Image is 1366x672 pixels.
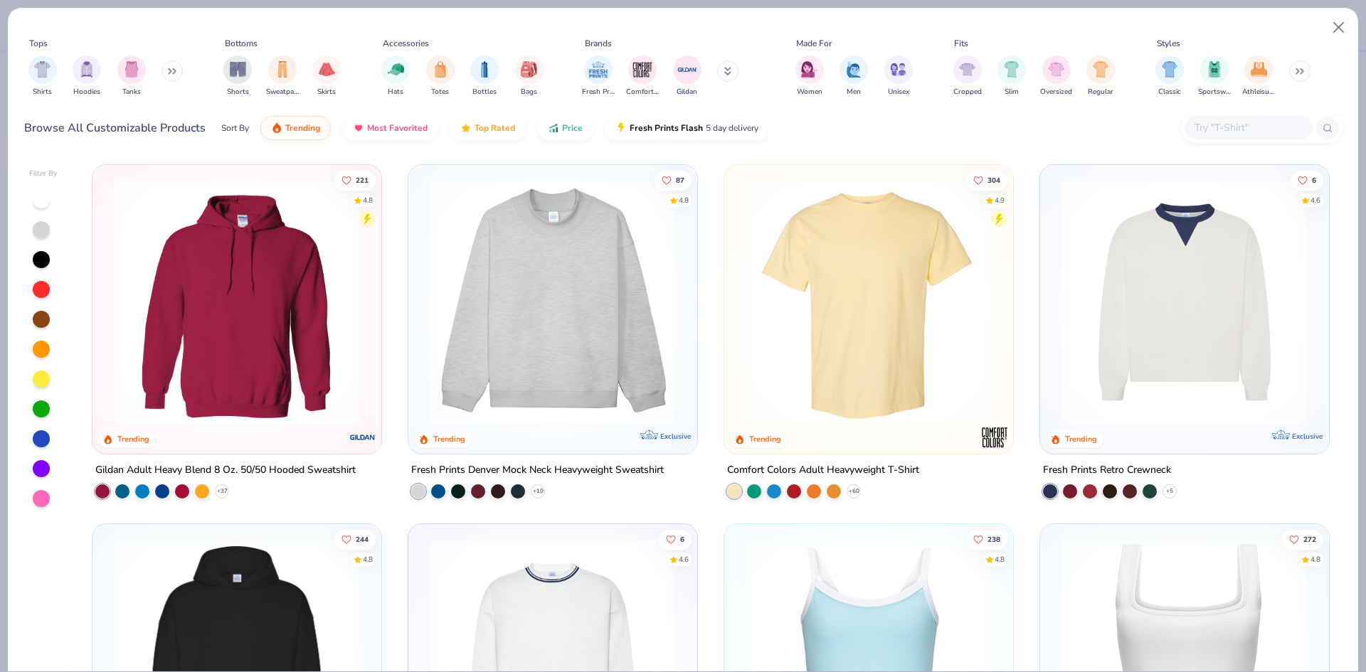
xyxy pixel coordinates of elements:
img: 029b8af0-80e6-406f-9fdc-fdf898547912 [738,179,999,425]
span: + 10 [533,487,544,496]
span: Regular [1088,87,1113,97]
div: filter for Men [840,55,868,97]
span: Exclusive [660,432,691,441]
button: filter button [381,55,410,97]
img: Athleisure Image [1251,61,1267,78]
button: filter button [582,55,615,97]
span: 304 [988,176,1000,183]
button: Fresh Prints Flash5 day delivery [605,116,769,140]
button: filter button [673,55,701,97]
img: Comfort Colors Image [632,59,653,80]
div: filter for Tanks [117,55,146,97]
span: Sportswear [1198,87,1231,97]
button: Like [1282,529,1323,549]
button: Like [966,529,1007,549]
img: Shorts Image [230,61,246,78]
span: Classic [1158,87,1181,97]
button: Like [966,170,1007,190]
span: 6 [1312,176,1316,183]
img: Gildan Image [677,59,698,80]
div: 4.8 [364,554,374,565]
button: filter button [73,55,101,97]
div: Browse All Customizable Products [24,119,206,137]
img: a90f7c54-8796-4cb2-9d6e-4e9644cfe0fe [683,179,943,425]
button: filter button [515,55,544,97]
button: filter button [1040,55,1072,97]
div: filter for Slim [997,55,1026,97]
span: Sweatpants [266,87,299,97]
button: Trending [260,116,331,140]
button: Like [659,529,692,549]
span: Cropped [953,87,982,97]
button: Like [1291,170,1323,190]
span: Most Favorited [367,122,428,134]
span: Athleisure [1242,87,1275,97]
button: filter button [426,55,455,97]
div: Comfort Colors Adult Heavyweight T-Shirt [727,462,919,479]
button: filter button [884,55,913,97]
div: Fresh Prints Retro Crewneck [1043,462,1171,479]
button: Like [335,170,376,190]
img: Oversized Image [1048,61,1064,78]
div: Fits [954,37,968,50]
div: 4.6 [679,554,689,565]
button: filter button [28,55,57,97]
div: filter for Regular [1086,55,1115,97]
span: Fresh Prints [582,87,615,97]
span: Women [797,87,822,97]
div: Fresh Prints Denver Mock Neck Heavyweight Sweatshirt [411,462,664,479]
span: Bottles [472,87,497,97]
div: filter for Fresh Prints [582,55,615,97]
div: 4.8 [364,195,374,206]
img: Comfort Colors logo [980,423,1009,452]
img: f5d85501-0dbb-4ee4-b115-c08fa3845d83 [423,179,683,425]
img: Hoodies Image [79,61,95,78]
div: filter for Hats [381,55,410,97]
img: Regular Image [1093,61,1109,78]
div: filter for Sportswear [1198,55,1231,97]
div: Bottoms [225,37,258,50]
button: filter button [1086,55,1115,97]
div: filter for Bags [515,55,544,97]
span: 221 [356,176,369,183]
div: filter for Comfort Colors [626,55,659,97]
img: Skirts Image [319,61,335,78]
span: Skirts [317,87,336,97]
div: filter for Sweatpants [266,55,299,97]
div: Filter By [29,169,58,179]
img: 01756b78-01f6-4cc6-8d8a-3c30c1a0c8ac [107,179,367,425]
button: filter button [312,55,341,97]
img: Bottles Image [477,61,492,78]
button: Close [1325,14,1352,41]
img: e55d29c3-c55d-459c-bfd9-9b1c499ab3c6 [998,179,1259,425]
img: Tanks Image [124,61,139,78]
div: filter for Women [795,55,824,97]
div: filter for Hoodies [73,55,101,97]
img: Unisex Image [890,61,906,78]
div: filter for Unisex [884,55,913,97]
span: Tanks [122,87,141,97]
span: 87 [676,176,684,183]
button: Like [335,529,376,549]
div: 4.6 [1311,195,1320,206]
button: filter button [997,55,1026,97]
img: Totes Image [433,61,448,78]
div: filter for Totes [426,55,455,97]
input: Try "T-Shirt" [1193,119,1303,136]
div: filter for Gildan [673,55,701,97]
img: most_fav.gif [353,122,364,134]
span: Trending [285,122,320,134]
div: Styles [1157,37,1180,50]
img: Cropped Image [959,61,975,78]
span: 5 day delivery [706,120,758,137]
button: filter button [266,55,299,97]
div: filter for Bottles [470,55,499,97]
span: + 37 [217,487,228,496]
button: Price [537,116,593,140]
div: Gildan Adult Heavy Blend 8 Oz. 50/50 Hooded Sweatshirt [95,462,356,479]
div: filter for Shorts [223,55,252,97]
span: Shirts [33,87,52,97]
button: filter button [953,55,982,97]
div: Made For [796,37,832,50]
span: Comfort Colors [626,87,659,97]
